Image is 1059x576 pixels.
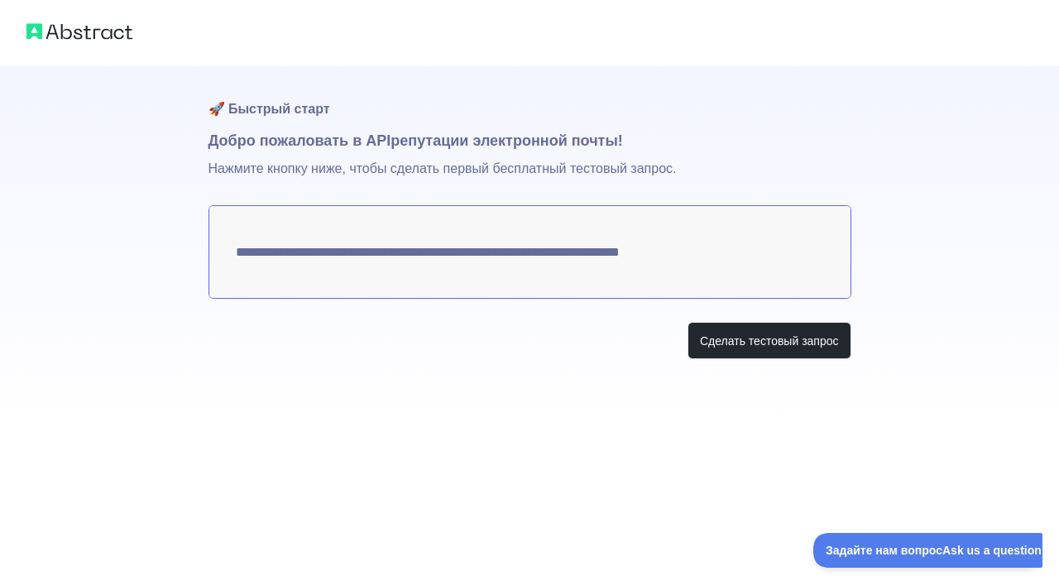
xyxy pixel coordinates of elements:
[391,132,618,149] font: репутации электронной почты
[208,161,677,175] font: Нажмите кнопку ниже, чтобы сделать первый бесплатный тестовый запрос.
[813,533,1042,568] iframe: Переключить поддержку клиентов
[688,322,851,359] button: Сделать тестовый запрос
[618,132,623,149] font: !
[700,334,839,348] font: Сделать тестовый запрос
[26,20,132,43] img: Абстрактный логотип
[208,102,330,116] font: 🚀 Быстрый старт
[208,132,391,149] font: Добро пожаловать в API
